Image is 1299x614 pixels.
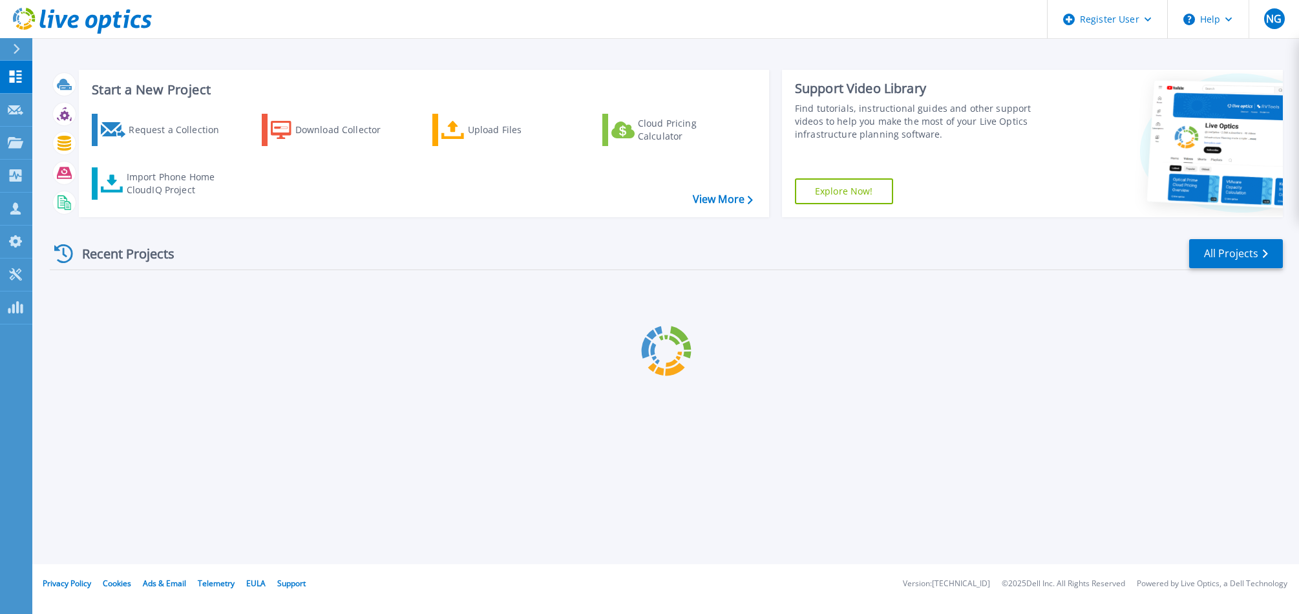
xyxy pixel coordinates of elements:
a: EULA [246,578,266,589]
a: Ads & Email [143,578,186,589]
a: Privacy Policy [43,578,91,589]
div: Import Phone Home CloudIQ Project [127,171,227,196]
a: Upload Files [432,114,576,146]
div: Download Collector [295,117,399,143]
h3: Start a New Project [92,83,752,97]
a: Support [277,578,306,589]
div: Support Video Library [795,80,1051,97]
div: Find tutorials, instructional guides and other support videos to help you make the most of your L... [795,102,1051,141]
div: Cloud Pricing Calculator [638,117,741,143]
li: © 2025 Dell Inc. All Rights Reserved [1002,580,1125,588]
div: Upload Files [468,117,571,143]
a: All Projects [1189,239,1283,268]
a: Cloud Pricing Calculator [602,114,746,146]
a: Cookies [103,578,131,589]
a: Explore Now! [795,178,893,204]
a: Request a Collection [92,114,236,146]
li: Powered by Live Optics, a Dell Technology [1137,580,1287,588]
a: Telemetry [198,578,235,589]
div: Recent Projects [50,238,192,270]
li: Version: [TECHNICAL_ID] [903,580,990,588]
a: View More [693,193,753,206]
div: Request a Collection [129,117,232,143]
span: NG [1266,14,1282,24]
a: Download Collector [262,114,406,146]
